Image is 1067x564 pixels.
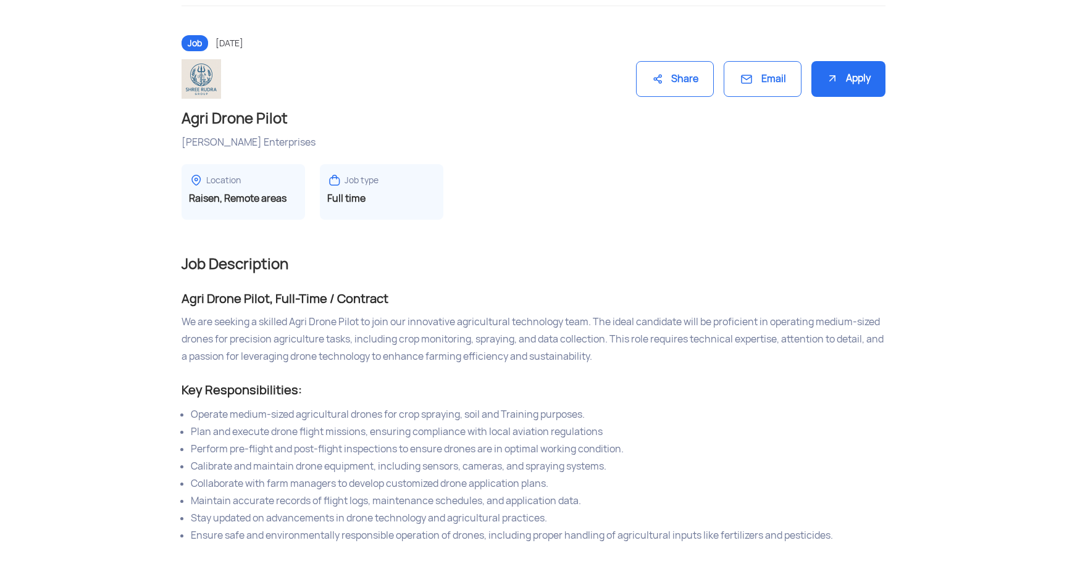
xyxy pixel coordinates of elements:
span: Perform pre-flight and post-flight inspections to ensure drones are in optimal working condition. [191,442,624,455]
img: ic_mail.svg [739,72,754,86]
span: Job [182,35,208,51]
span: [DATE] [215,38,243,49]
div: Location [206,175,241,186]
img: IMG_5394.png [182,59,221,99]
div: [PERSON_NAME] Enterprises [182,136,885,149]
div: Share [636,61,714,97]
span: Calibrate and maintain drone equipment, including sensors, cameras, and spraying systems. [191,460,606,473]
span: Maintain accurate records of flight logs, maintenance schedules, and application data. [191,494,581,507]
span: Collaborate with farm managers to develop customized drone application plans. [191,477,548,490]
span: Stay updated on advancements in drone technology and agricultural practices. [191,512,547,525]
span: Plan and execute drone flight missions, ensuring compliance with local aviation regulations [191,425,603,438]
h2: Job Description [182,254,885,274]
div: Email [724,61,801,97]
div: Agri Drone Pilot, Full-Time / Contract [182,289,885,309]
img: ic_apply.svg [826,72,839,85]
h1: Agri Drone Pilot [182,109,885,128]
img: ic_locationdetail.svg [189,173,204,188]
h3: Full time [327,193,436,205]
h3: Raisen, Remote areas [189,193,298,205]
div: Job type [345,175,379,186]
img: ic_share.svg [651,73,664,85]
div: Apply [811,61,885,97]
img: ic_jobtype.svg [327,173,342,188]
div: Key Responsibilities: [182,380,885,400]
span: We are seeking a skilled Agri Drone Pilot to join our innovative agricultural technology team. Th... [182,315,884,363]
span: Ensure safe and environmentally responsible operation of drones, including proper handling of agr... [191,529,833,542]
span: Operate medium-sized agricultural drones for crop spraying, soil and Training purposes. [191,408,585,421]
